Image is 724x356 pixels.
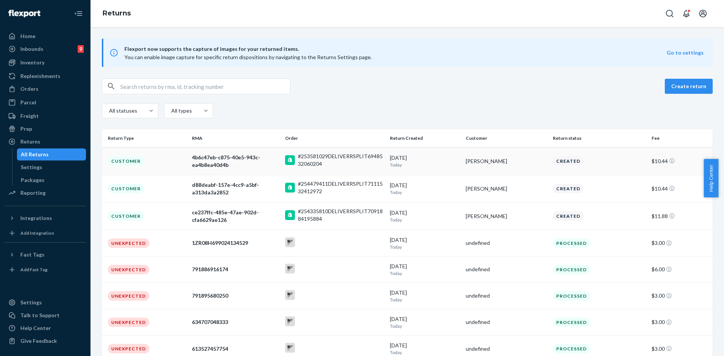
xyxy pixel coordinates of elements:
div: Processed [553,238,590,248]
div: Unexpected [108,291,149,301]
th: RMA [189,129,282,147]
div: Parcel [20,99,36,106]
a: Parcel [5,96,86,108]
span: You can enable image capture for specific return dispositions by navigating to the Returns Settin... [124,54,372,60]
p: Today [390,296,460,303]
button: Close Navigation [71,6,86,21]
div: Add Integration [20,230,54,236]
div: [PERSON_NAME] [466,212,547,220]
th: Return status [550,129,649,147]
th: Customer [463,129,550,147]
td: $3.00 [649,230,713,256]
button: Integrations [5,212,86,224]
div: Inventory [20,59,44,66]
a: Add Integration [5,227,86,239]
div: All statuses [109,107,136,115]
div: undefined [466,345,547,353]
a: Returns [5,136,86,148]
a: Packages [17,174,86,186]
th: Order [282,129,387,147]
a: Settings [17,161,86,173]
div: undefined [466,292,547,299]
a: Add Fast Tag [5,264,86,276]
div: [PERSON_NAME] [466,157,547,165]
div: Reporting [20,189,46,197]
div: [DATE] [390,154,460,168]
button: Give Feedback [5,335,86,347]
button: Go to settings [667,49,704,57]
div: #254479411DELIVERRSPLIT7111532412972 [298,180,384,195]
div: [DATE] [390,182,460,196]
div: Prep [20,125,32,133]
div: Give Feedback [20,337,57,345]
div: Inbounds [20,45,43,53]
div: Replenishments [20,72,60,80]
div: Processed [553,291,590,301]
div: Help Center [20,324,51,332]
a: Settings [5,296,86,309]
td: $10.44 [649,147,713,175]
div: [PERSON_NAME] [466,185,547,193]
div: All types [171,107,191,115]
div: 613527457754 [192,345,279,353]
p: Today [390,217,460,223]
div: Created [553,156,584,166]
a: Orders [5,83,86,95]
button: Open account menu [695,6,710,21]
a: Talk to Support [5,309,86,321]
a: Freight [5,110,86,122]
div: Processed [553,265,590,274]
div: 791895680250 [192,292,279,299]
a: Inventory [5,57,86,69]
div: [DATE] [390,263,460,277]
td: $6.00 [649,256,713,283]
td: $11.88 [649,202,713,230]
div: Orders [20,85,38,93]
span: Help Center [704,159,718,197]
a: Replenishments [5,70,86,82]
div: 9 [78,45,84,53]
div: Unexpected [108,318,149,327]
td: $3.00 [649,283,713,309]
a: Prep [5,123,86,135]
div: Unexpected [108,344,149,353]
div: undefined [466,266,547,273]
div: 791886916174 [192,266,279,273]
div: All Returns [21,151,49,158]
a: Inbounds9 [5,43,86,55]
div: Created [553,184,584,193]
div: [DATE] [390,342,460,356]
p: Today [390,244,460,250]
th: Return Type [102,129,189,147]
div: #253581029DELIVERRSPLIT6948532060204 [298,153,384,168]
div: [DATE] [390,209,460,223]
img: Flexport logo [8,10,40,17]
div: Unexpected [108,265,149,274]
div: Customer [108,211,144,221]
td: $3.00 [649,309,713,335]
div: Settings [20,299,42,306]
div: [DATE] [390,236,460,250]
input: Search returns by rma, id, tracking number [120,79,290,94]
div: 4b6c47eb-c875-40e5-943c-ea4b8ea40d4b [192,154,279,169]
a: Help Center [5,322,86,334]
div: ce237ffc-485e-47ae-902d-cfa6629ae126 [192,209,279,224]
div: Freight [20,112,39,120]
th: Fee [649,129,713,147]
a: Home [5,30,86,42]
button: Open Search Box [662,6,677,21]
div: Customer [108,156,144,166]
div: undefined [466,239,547,247]
ol: breadcrumbs [97,3,137,24]
a: All Returns [17,148,86,160]
div: [DATE] [390,289,460,303]
div: 1ZR08H699024134529 [192,239,279,247]
p: Today [390,323,460,329]
div: Processed [553,318,590,327]
div: Fast Tags [20,251,44,258]
div: Unexpected [108,238,149,248]
div: Add Fast Tag [20,266,48,273]
a: Returns [103,9,131,17]
div: Integrations [20,214,52,222]
div: 634707048333 [192,318,279,326]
